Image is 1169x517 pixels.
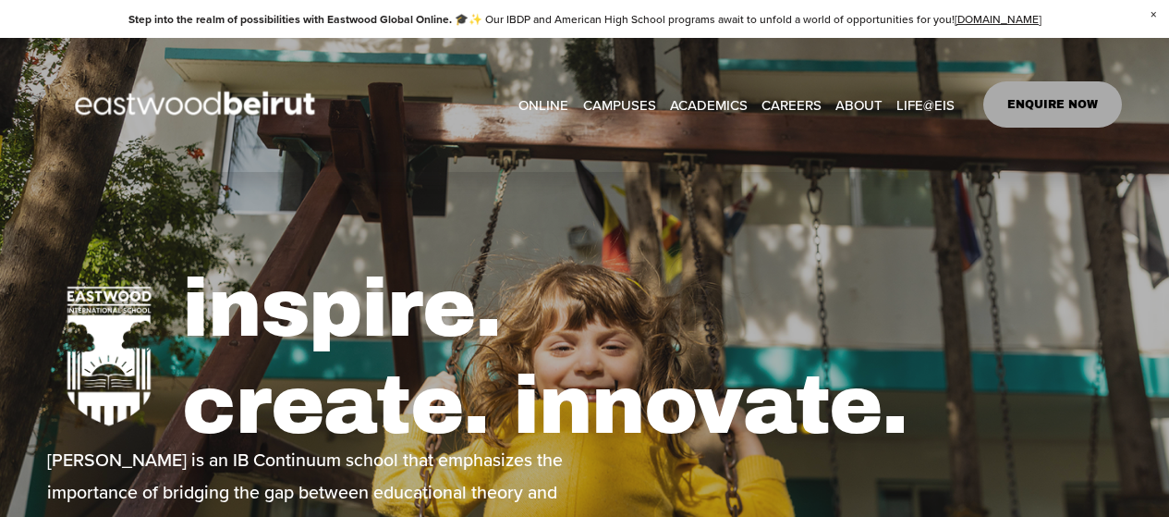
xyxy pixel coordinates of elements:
[182,260,1122,455] h1: inspire. create. innovate.
[835,92,883,117] span: ABOUT
[955,11,1041,27] a: [DOMAIN_NAME]
[896,92,955,117] span: LIFE@EIS
[983,81,1123,128] a: ENQUIRE NOW
[47,57,348,152] img: EastwoodIS Global Site
[583,91,656,118] a: folder dropdown
[670,91,748,118] a: folder dropdown
[583,92,656,117] span: CAMPUSES
[670,92,748,117] span: ACADEMICS
[761,91,822,118] a: CAREERS
[518,91,568,118] a: ONLINE
[835,91,883,118] a: folder dropdown
[896,91,955,118] a: folder dropdown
